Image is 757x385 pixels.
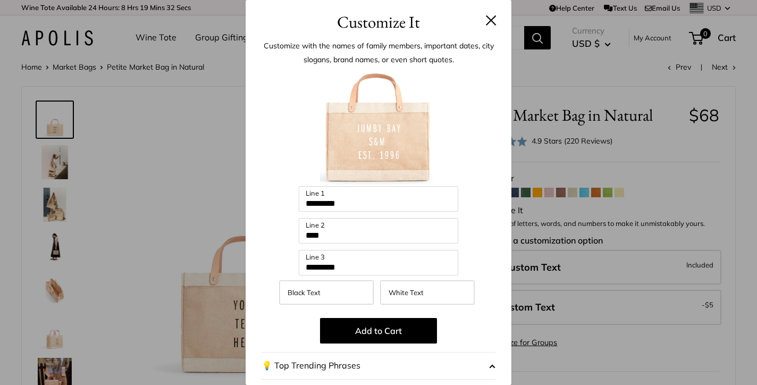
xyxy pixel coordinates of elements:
[320,318,437,344] button: Add to Cart
[389,288,424,297] span: White Text
[262,39,495,66] p: Customize with the names of family members, important dates, city slogans, brand names, or even s...
[279,280,374,305] label: Black Text
[380,280,475,305] label: White Text
[320,69,437,186] img: customizer-prod
[9,345,114,376] iframe: Sign Up via Text for Offers
[262,352,495,380] button: 💡 Top Trending Phrases
[288,288,321,297] span: Black Text
[262,10,495,35] h3: Customize It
